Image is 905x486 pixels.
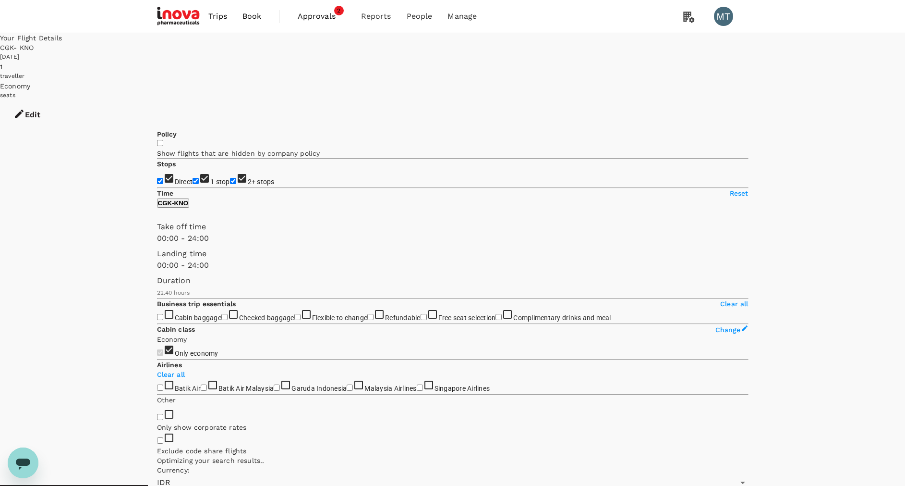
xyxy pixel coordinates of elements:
input: Garuda Indonesia [274,385,280,391]
span: Reports [361,11,391,22]
span: Cabin baggage [175,314,221,322]
p: CGK - KNO [158,199,189,207]
input: Flexible to change [294,314,301,320]
span: Garuda Indonesia [291,385,347,392]
input: Cabin baggage [157,314,163,320]
strong: Stops [157,160,176,168]
span: 00:00 - 24:00 [157,234,209,243]
span: Direct [175,178,193,186]
p: Landing time [157,248,748,260]
input: 1 stop [193,178,199,184]
input: Refundable [367,314,374,320]
span: 22.40 hours [157,289,190,296]
p: Show flights that are hidden by company policy [157,149,748,158]
p: Only show corporate rates [157,423,748,432]
strong: Business trip essentials [157,300,236,308]
input: Exclude code share flights [157,437,163,444]
input: Singapore Airlines [417,385,423,391]
span: Change [715,326,741,334]
span: Singapore Airlines [434,385,490,392]
p: Other [157,395,748,405]
p: Clear all [720,299,748,309]
p: Optimizing your search results.. [157,456,748,465]
input: Direct [157,178,163,184]
div: MT [714,7,733,26]
p: Reset [730,188,748,198]
strong: Airlines [157,361,182,369]
input: Complimentary drinks and meal [495,314,502,320]
span: Refundable [385,314,421,322]
input: Only economy [157,349,163,356]
p: Duration [157,275,748,287]
span: Trips [208,11,227,22]
img: iNova Pharmaceuticals [157,6,201,27]
span: 2 [334,6,344,15]
span: Book [242,11,262,22]
span: People [407,11,433,22]
input: Batik Air [157,385,163,391]
input: Malaysia Airlines [347,385,353,391]
input: Free seat selection [421,314,427,320]
p: Economy [157,335,748,344]
span: Batik Air Malaysia [218,385,274,392]
p: Clear all [157,370,748,379]
p: Time [157,188,174,198]
span: Only economy [175,349,218,357]
input: Checked baggage [221,314,228,320]
p: Exclude code share flights [157,446,748,456]
span: Approvals [298,11,346,22]
span: Batik Air [175,385,201,392]
input: 2+ stops [230,178,236,184]
span: Currency : [157,466,190,474]
strong: Cabin class [157,325,195,333]
p: Take off time [157,221,748,233]
span: Checked baggage [239,314,294,322]
p: Policy [157,129,748,139]
input: Only show corporate rates [157,414,163,420]
span: Malaysia Airlines [364,385,416,392]
input: Batik Air Malaysia [201,385,207,391]
span: 00:00 - 24:00 [157,261,209,270]
span: Manage [447,11,477,22]
iframe: Button to launch messaging window [8,448,38,478]
span: 2+ stops [248,178,275,186]
span: 1 stop [210,178,230,186]
span: Free seat selection [438,314,496,322]
span: Complimentary drinks and meal [513,314,611,322]
span: Flexible to change [312,314,368,322]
